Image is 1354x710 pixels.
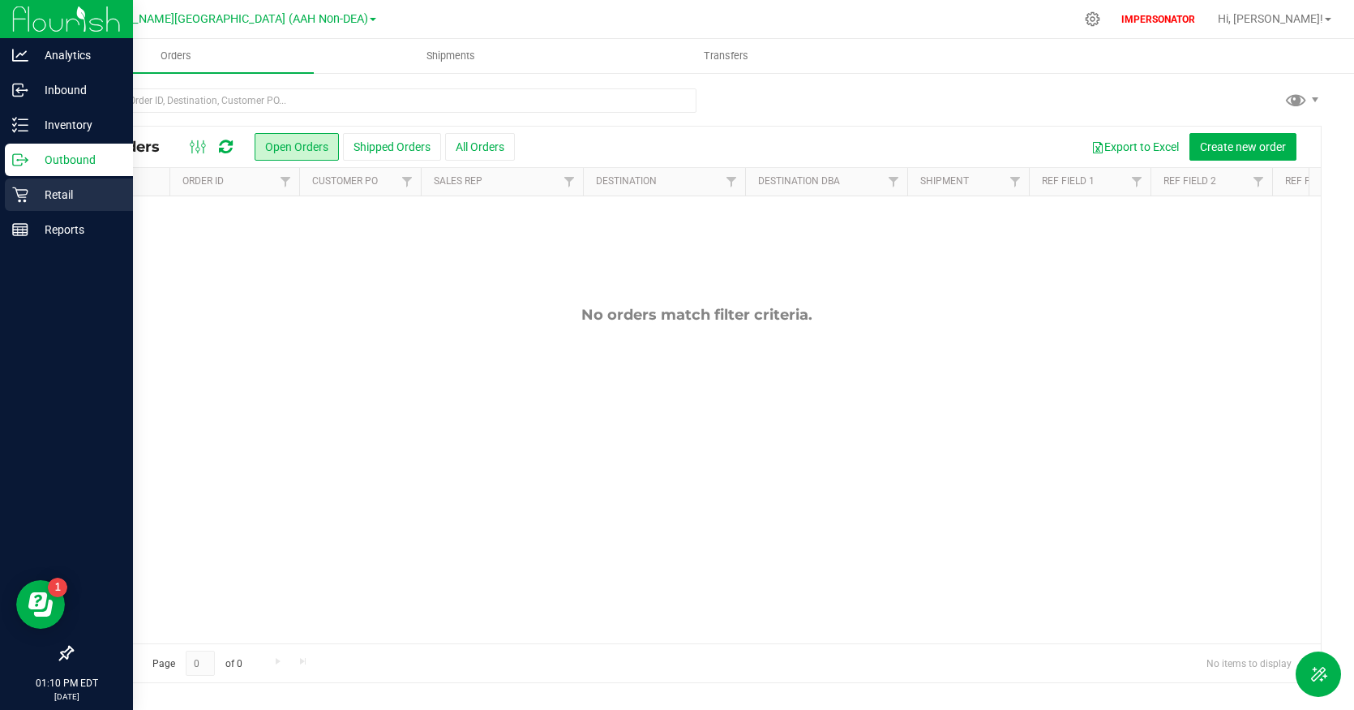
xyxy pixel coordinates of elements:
a: Orders [39,39,314,73]
inline-svg: Outbound [12,152,28,168]
p: IMPERSONATOR [1115,12,1202,27]
a: Shipment [920,175,969,187]
p: Retail [28,185,126,204]
a: Filter [1245,168,1272,196]
inline-svg: Analytics [12,47,28,63]
p: Inventory [28,115,126,135]
a: Ref Field 1 [1042,175,1095,187]
a: Transfers [589,39,863,73]
span: PNW.4-[PERSON_NAME][GEOGRAPHIC_DATA] (AAH Non-DEA) [47,12,368,26]
span: Orders [139,49,213,63]
div: Manage settings [1082,11,1103,27]
a: Filter [1002,168,1029,196]
button: All Orders [445,133,515,161]
a: Filter [1124,168,1150,196]
p: Inbound [28,80,126,100]
span: Shipments [405,49,497,63]
button: Export to Excel [1081,133,1189,161]
a: Ref Field 2 [1163,175,1216,187]
a: Shipments [314,39,589,73]
div: No orders match filter criteria. [72,306,1321,324]
span: Create new order [1200,140,1286,153]
iframe: Resource center [16,580,65,629]
a: Destination [596,175,657,187]
a: Order ID [182,175,224,187]
p: 01:10 PM EDT [7,676,126,691]
button: Open Orders [255,133,339,161]
a: Sales Rep [434,175,482,187]
button: Shipped Orders [343,133,441,161]
a: Filter [556,168,583,196]
a: Filter [394,168,421,196]
p: Analytics [28,45,126,65]
button: Create new order [1189,133,1296,161]
a: Customer PO [312,175,378,187]
a: Ref Field 3 [1285,175,1338,187]
span: Hi, [PERSON_NAME]! [1218,12,1323,25]
button: Toggle Menu [1296,652,1341,697]
p: Reports [28,220,126,239]
a: Filter [718,168,745,196]
inline-svg: Retail [12,187,28,203]
p: Outbound [28,150,126,170]
inline-svg: Inbound [12,82,28,98]
a: Filter [881,168,907,196]
span: No items to display [1193,651,1305,675]
inline-svg: Reports [12,222,28,238]
iframe: Resource center unread badge [48,578,67,597]
span: Transfers [682,49,770,63]
input: Search Order ID, Destination, Customer PO... [71,88,696,113]
span: Page of 0 [139,651,255,676]
inline-svg: Inventory [12,117,28,133]
p: [DATE] [7,691,126,703]
a: Destination DBA [758,175,840,187]
a: Filter [272,168,299,196]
